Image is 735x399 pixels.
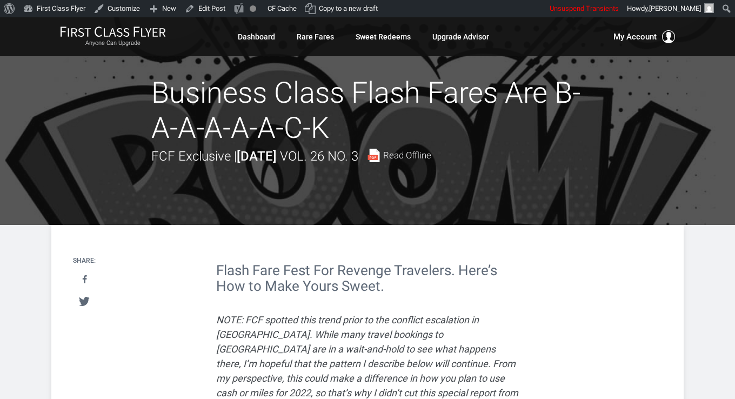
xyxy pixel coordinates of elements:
a: Upgrade Advisor [432,27,489,46]
span: [PERSON_NAME] [649,4,701,12]
small: Anyone Can Upgrade [60,39,166,47]
h1: Business Class Flash Fares Are B-A-A-A-A-A-C-K [151,76,584,146]
a: First Class FlyerAnyone Can Upgrade [60,26,166,48]
a: Share [73,270,96,290]
img: First Class Flyer [60,26,166,37]
h4: Share: [73,257,96,264]
a: Rare Fares [297,27,334,46]
a: Read Offline [367,149,431,162]
strong: [DATE] [237,149,277,164]
span: My Account [613,30,657,43]
a: Dashboard [238,27,275,46]
img: pdf-file.svg [367,149,380,162]
span: Vol. 26 No. 3 [280,149,358,164]
span: Unsuspend Transients [550,4,619,12]
span: Read Offline [383,151,431,160]
button: My Account [613,30,675,43]
a: Sweet Redeems [356,27,411,46]
h2: Flash Fare Fest For Revenge Travelers. Here’s How to Make Yours Sweet. [216,263,519,294]
a: Tweet [73,291,96,311]
div: FCF Exclusive | [151,146,431,167]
